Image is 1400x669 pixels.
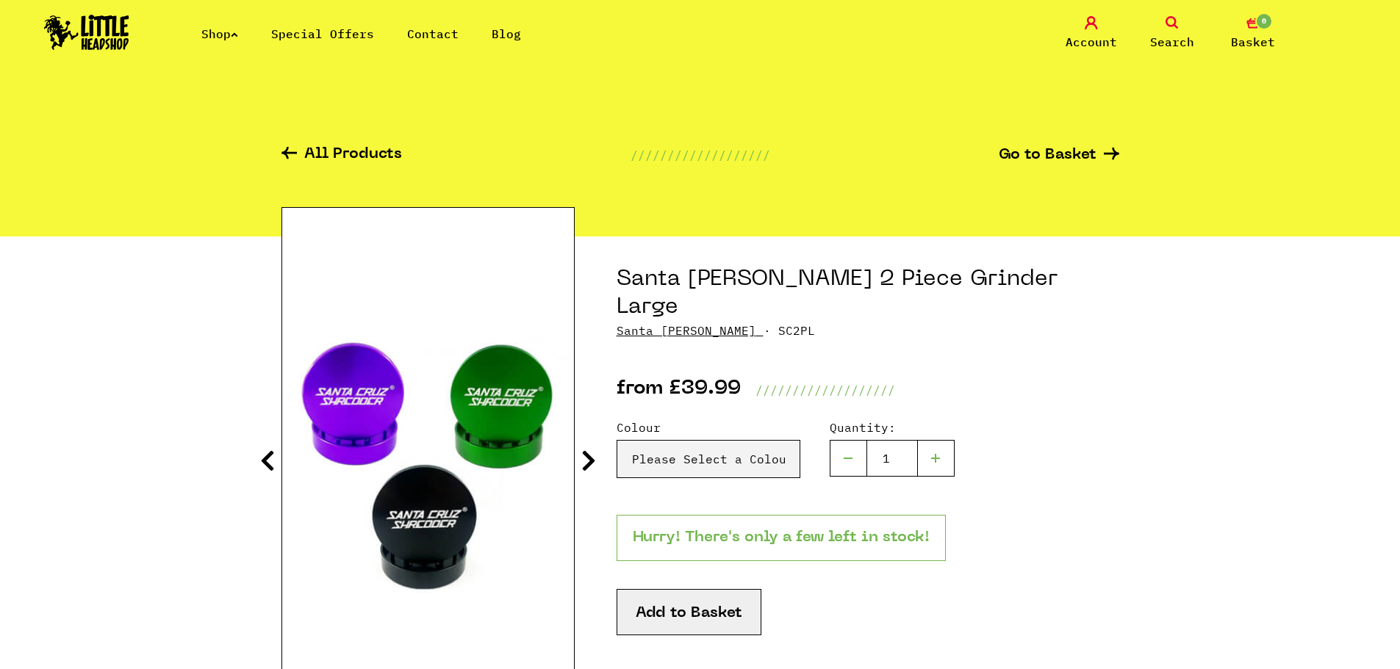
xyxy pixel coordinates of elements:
a: Special Offers [271,26,374,41]
a: Shop [201,26,238,41]
img: Little Head Shop Logo [44,15,129,50]
p: /////////////////// [755,381,895,399]
span: Search [1150,33,1194,51]
span: 0 [1255,12,1273,30]
a: Go to Basket [999,148,1119,163]
a: Contact [407,26,459,41]
p: from £39.99 [617,381,741,399]
input: 1 [866,440,918,477]
a: All Products [281,147,402,164]
span: Basket [1231,33,1275,51]
img: Santa Cruz 2 Piece Grinder Large image 1 [282,267,574,631]
p: Hurry! There's only a few left in stock! [617,515,946,561]
p: /////////////////// [631,146,770,164]
span: Account [1066,33,1117,51]
label: Quantity: [830,419,955,436]
p: · SC2PL [617,322,1119,339]
h1: Santa [PERSON_NAME] 2 Piece Grinder Large [617,266,1119,322]
a: 0 Basket [1216,16,1290,51]
button: Add to Basket [617,589,761,635]
a: Search [1135,16,1209,51]
a: Blog [492,26,521,41]
a: Santa [PERSON_NAME] [617,323,756,338]
label: Colour [617,419,800,436]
